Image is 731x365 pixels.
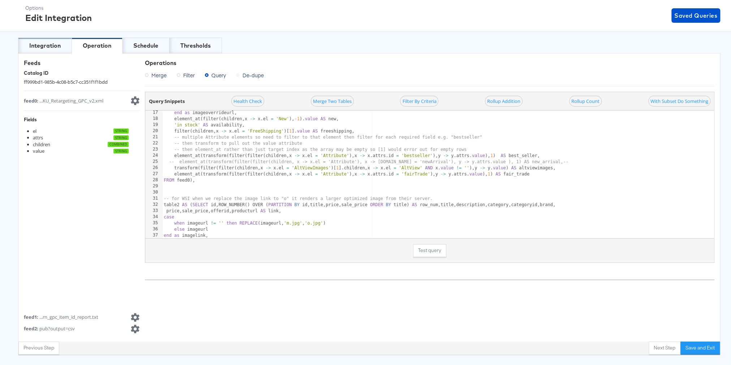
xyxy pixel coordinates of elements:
summary: feed2: pub?output=csv [24,325,139,333]
div: string [113,129,129,134]
div: Catalog ID [24,70,139,77]
div: 24 [145,153,163,159]
div: 35 [145,220,163,226]
div: Schedule [133,42,158,50]
strong: feed0 : [24,97,38,104]
div: Options [25,5,92,12]
div: Thresholds [180,42,211,50]
div: 20 [145,128,163,134]
div: 23 [145,147,163,153]
div: 30 [145,190,163,196]
span: Filter [183,71,195,79]
div: 27 [145,171,163,177]
span: Query [211,71,226,79]
span: Merge [151,71,167,79]
div: 28 [145,177,163,183]
div: Operations [145,59,714,67]
div: ff999bd1-985b-4c08-b5c7-cc351f1f1bdd [24,59,139,336]
a: Merge Two Tables [311,96,354,107]
button: Previous Step [18,342,59,355]
div: 26 [145,165,163,171]
div: pub?output=csv [24,325,75,332]
button: Save and Exit [680,342,720,355]
div: 22 [145,140,163,147]
strong: feed2 : [24,325,38,332]
div: 21 [145,134,163,140]
div: Feeds [24,59,139,67]
div: ...KU_Retargeting_GPC_v2.xml [24,97,103,104]
a: Health Check [231,96,264,107]
a: Rollup Addition [485,96,523,107]
div: 25 [145,159,163,165]
span: Saved Queries [674,10,717,21]
div: Fields [24,116,139,123]
strong: feed1 : [24,314,38,320]
div: ...rn_gpc_item_id_report.txt [24,314,98,321]
a: Filter By Criteria [400,96,438,107]
div: 33 [145,208,163,214]
div: 17 [145,110,163,116]
strong: Query Snippets [149,98,185,105]
div: value [33,148,44,155]
div: attrs [33,134,43,141]
div: 32 [145,202,163,208]
a: Rollup Count [569,96,602,107]
div: Operation [83,42,111,50]
div: 31 [145,196,163,202]
div: Integration [29,42,61,50]
div: 19 [145,122,163,128]
div: string [113,149,129,154]
a: With Subset Do Something [648,96,710,107]
div: string [113,135,129,140]
div: 36 [145,226,163,233]
div: children [33,141,50,148]
button: Saved Queries [671,8,720,23]
div: 34 [145,214,163,220]
button: Next Step [649,342,680,355]
summary: feed1: ...rn_gpc_item_id_report.txt [24,313,139,322]
summary: feed0: ...KU_Retargeting_GPC_v2.xml [24,96,139,105]
div: Edit Integration [25,12,92,24]
div: Combined [108,142,129,147]
div: el [33,128,36,135]
div: 29 [145,183,163,190]
div: 18 [145,116,163,122]
div: 37 [145,233,163,239]
button: Test query [413,244,446,257]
